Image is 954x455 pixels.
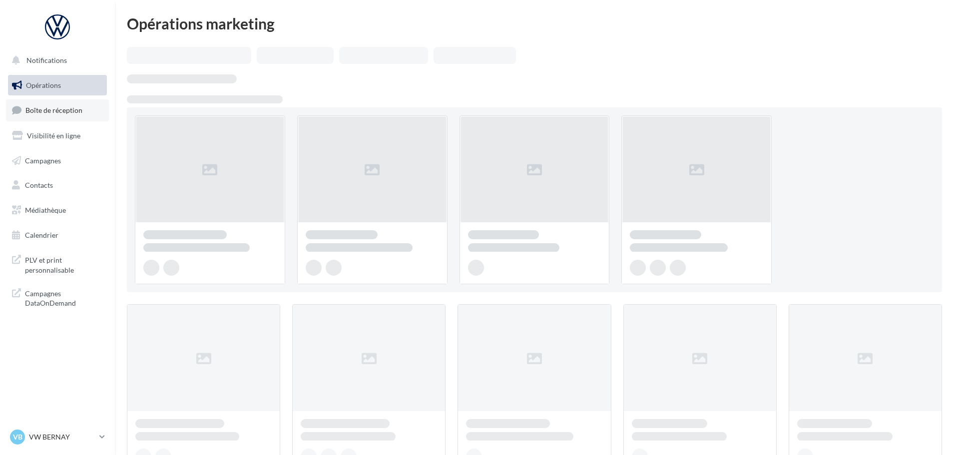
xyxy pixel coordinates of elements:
a: Médiathèque [6,200,109,221]
span: Contacts [25,181,53,189]
a: Visibilité en ligne [6,125,109,146]
a: Contacts [6,175,109,196]
a: VB VW BERNAY [8,428,107,447]
a: Boîte de réception [6,99,109,121]
p: VW BERNAY [29,432,95,442]
span: Campagnes [25,156,61,164]
span: Calendrier [25,231,58,239]
span: Opérations [26,81,61,89]
a: Campagnes [6,150,109,171]
span: Campagnes DataOnDemand [25,287,103,308]
div: Opérations marketing [127,16,942,31]
a: PLV et print personnalisable [6,249,109,279]
span: Notifications [26,56,67,64]
span: Médiathèque [25,206,66,214]
a: Calendrier [6,225,109,246]
button: Notifications [6,50,105,71]
span: Visibilité en ligne [27,131,80,140]
span: PLV et print personnalisable [25,253,103,275]
a: Opérations [6,75,109,96]
span: VB [13,432,22,442]
span: Boîte de réception [25,106,82,114]
a: Campagnes DataOnDemand [6,283,109,312]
